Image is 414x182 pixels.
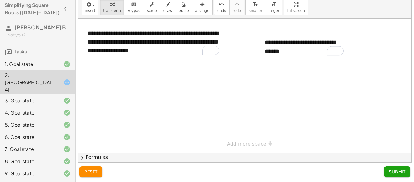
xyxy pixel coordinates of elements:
span: reset [84,169,98,174]
div: 8. Goal state [5,158,54,165]
div: 7. Goal state [5,146,54,153]
div: Not you? [7,32,71,38]
i: Task finished and correct. [63,97,71,104]
h4: Simplifying Square Roots ([DATE]-[DATE]) [5,2,60,16]
span: transform [103,9,121,13]
div: To enrich screen reader interactions, please activate Accessibility in Grammarly extension settings [259,32,350,61]
i: Task finished and correct. [63,170,71,177]
span: larger [269,9,279,13]
div: 3. Goal state [5,97,54,104]
div: 2. [GEOGRAPHIC_DATA] [5,71,54,93]
button: chevron_rightFormulas [78,153,411,162]
span: draw [163,9,172,13]
i: Task finished and correct. [63,121,71,129]
div: 6. Goal state [5,133,54,141]
i: Task finished and correct. [63,109,71,116]
div: 1. Goal state [5,60,54,68]
i: undo [219,1,225,8]
span: arrange [195,9,209,13]
span: erase [179,9,189,13]
span: chevron_right [78,154,86,161]
span: [PERSON_NAME] B [15,24,66,31]
span: redo [233,9,241,13]
i: Task finished and correct. [63,133,71,141]
span: smaller [249,9,262,13]
div: 5. Goal state [5,121,54,129]
div: 4. Goal state [5,109,54,116]
span: Submit [389,169,406,174]
i: Task finished and correct. [63,146,71,153]
button: Submit [384,166,410,177]
i: Task finished and correct. [63,158,71,165]
span: insert [85,9,95,13]
div: 9. Goal state [5,170,54,177]
button: reset [79,166,102,177]
span: Tasks [15,48,27,55]
span: undo [217,9,226,13]
span: fullscreen [287,9,305,13]
div: To enrich screen reader interactions, please activate Accessibility in Grammarly extension settings [82,23,225,61]
span: scrub [147,9,157,13]
i: format_size [271,1,277,8]
span: Add more space [227,141,266,147]
i: Task started. [63,79,71,86]
i: format_size [252,1,258,8]
i: keyboard [131,1,137,8]
span: keypad [127,9,141,13]
i: Task finished and correct. [63,60,71,68]
i: redo [234,1,240,8]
